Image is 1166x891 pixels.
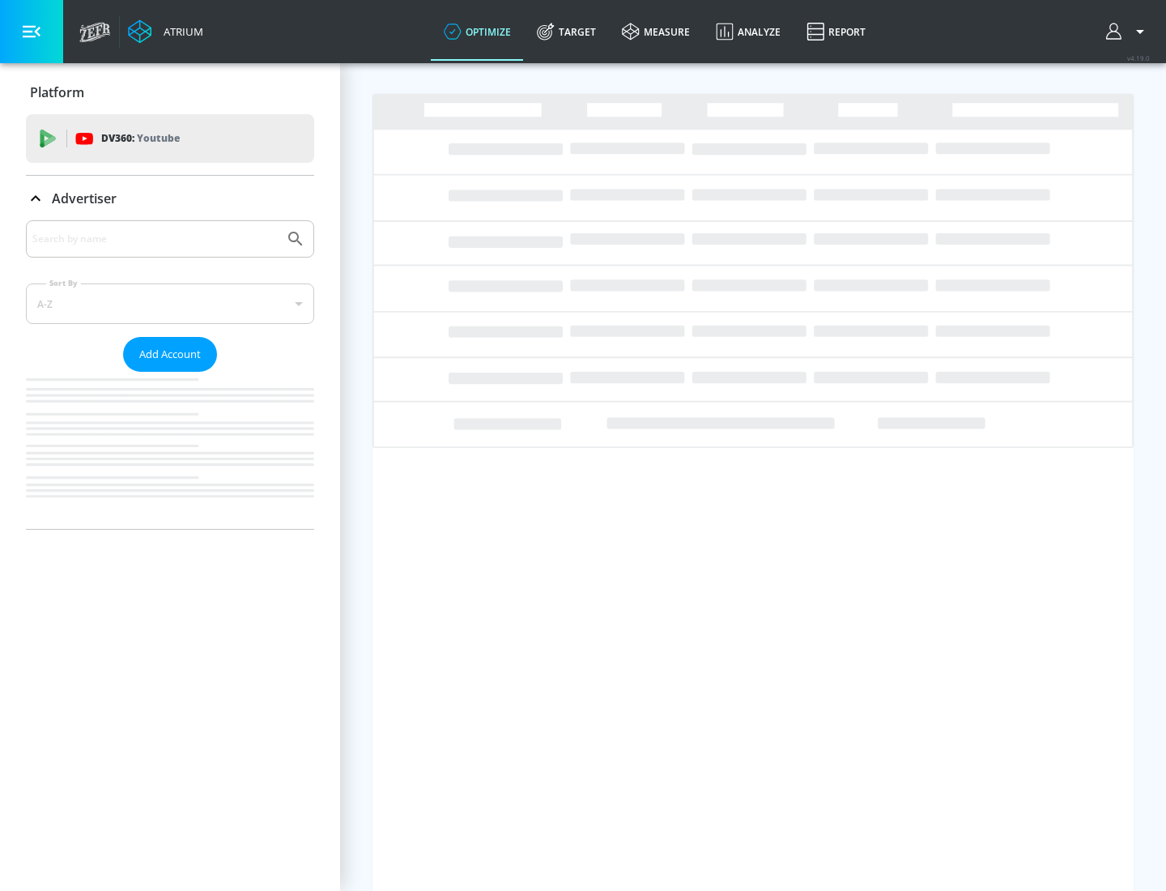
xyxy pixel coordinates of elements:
div: Advertiser [26,176,314,221]
nav: list of Advertiser [26,372,314,529]
a: Report [794,2,879,61]
a: optimize [431,2,524,61]
span: v 4.19.0 [1127,53,1150,62]
button: Add Account [123,337,217,372]
a: measure [609,2,703,61]
input: Search by name [32,228,278,249]
a: Analyze [703,2,794,61]
p: Youtube [137,130,180,147]
span: Add Account [139,345,201,364]
div: DV360: Youtube [26,114,314,163]
a: Target [524,2,609,61]
p: Platform [30,83,84,101]
a: Atrium [128,19,203,44]
div: Atrium [157,24,203,39]
div: Advertiser [26,220,314,529]
div: Platform [26,70,314,115]
div: A-Z [26,283,314,324]
p: DV360: [101,130,180,147]
label: Sort By [46,278,81,288]
p: Advertiser [52,190,117,207]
